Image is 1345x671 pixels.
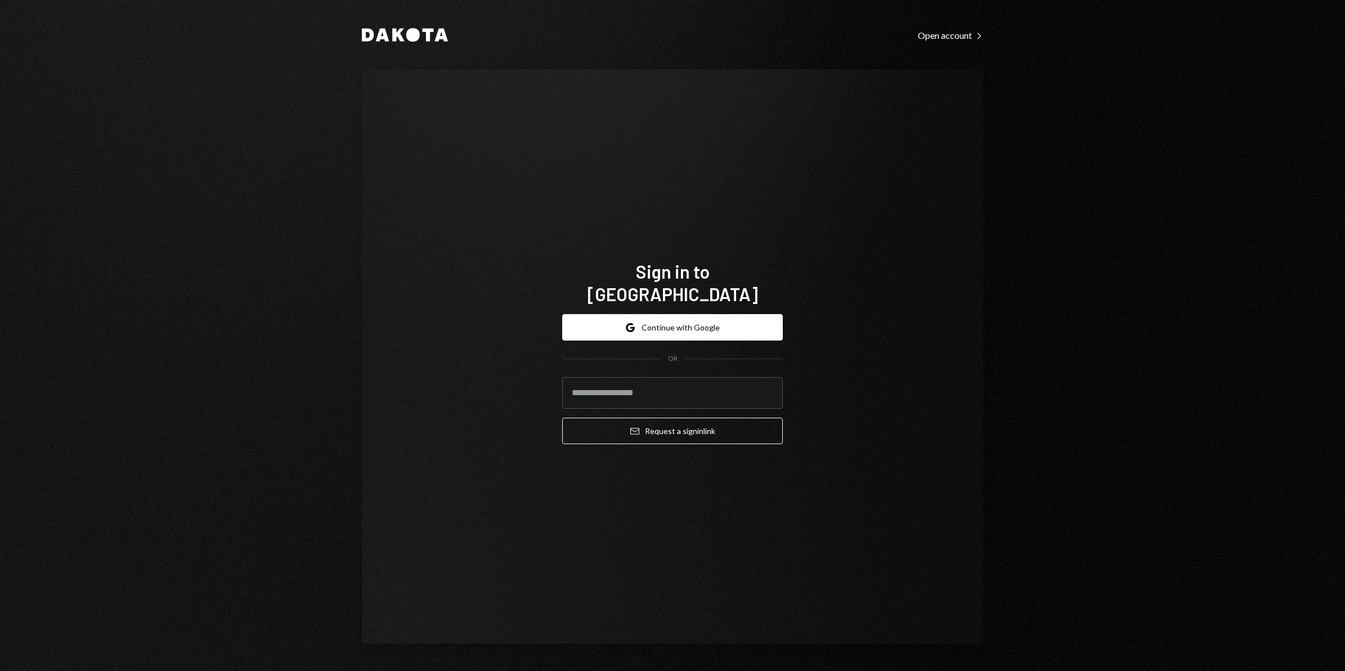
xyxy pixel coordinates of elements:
a: Open account [918,29,983,41]
div: Open account [918,30,983,41]
button: Continue with Google [562,314,783,341]
button: Request a signinlink [562,418,783,444]
h1: Sign in to [GEOGRAPHIC_DATA] [562,260,783,305]
div: OR [668,354,678,364]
